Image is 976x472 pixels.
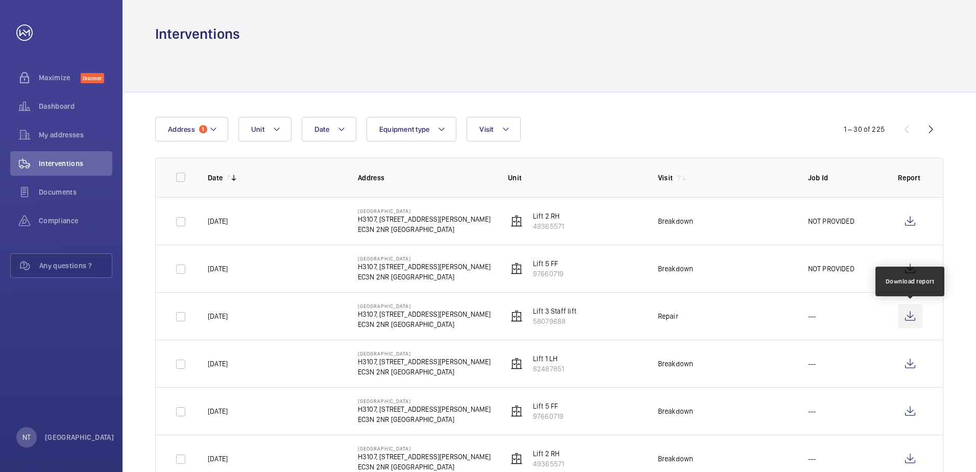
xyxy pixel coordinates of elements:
[533,306,576,316] p: Lift 3 Staff lift
[39,73,81,83] span: Maximize
[358,309,491,319] p: H3107, [STREET_ADDRESS][PERSON_NAME]
[155,117,228,141] button: Address1
[479,125,493,133] span: Visit
[533,221,564,231] p: 49365571
[510,358,523,370] img: elevator.svg
[467,117,520,141] button: Visit
[808,264,855,274] p: NOT PROVIDED
[510,405,523,417] img: elevator.svg
[808,359,816,369] p: ---
[358,214,491,224] p: H3107, [STREET_ADDRESS][PERSON_NAME]
[81,73,104,83] span: Discover
[39,187,112,197] span: Documents
[533,364,564,374] p: 82487851
[658,173,673,183] p: Visit
[367,117,457,141] button: Equipment type
[358,452,491,462] p: H3107, [STREET_ADDRESS][PERSON_NAME]
[39,158,112,169] span: Interventions
[358,414,491,424] p: EC3N 2NR [GEOGRAPHIC_DATA]
[358,357,491,367] p: H3107, [STREET_ADDRESS][PERSON_NAME]
[658,359,694,369] div: Breakdown
[658,311,678,321] div: Repair
[533,353,564,364] p: Lift 1 LH
[358,208,491,214] p: [GEOGRAPHIC_DATA]
[808,216,855,226] p: NOT PROVIDED
[510,263,523,275] img: elevator.svg
[358,224,491,234] p: EC3N 2NR [GEOGRAPHIC_DATA]
[208,311,228,321] p: [DATE]
[39,261,112,271] span: Any questions ?
[168,125,195,133] span: Address
[358,445,491,452] p: [GEOGRAPHIC_DATA]
[302,117,356,141] button: Date
[533,269,564,279] p: 97660719
[886,277,935,286] div: Download report
[39,101,112,111] span: Dashboard
[22,432,31,442] p: NT
[358,272,491,282] p: EC3N 2NR [GEOGRAPHIC_DATA]
[208,454,228,464] p: [DATE]
[238,117,291,141] button: Unit
[358,173,492,183] p: Address
[358,350,491,357] p: [GEOGRAPHIC_DATA]
[208,406,228,416] p: [DATE]
[533,401,564,411] p: Lift 5 FF
[658,216,694,226] div: Breakdown
[808,173,882,183] p: Job Id
[155,25,240,43] h1: Interventions
[208,359,228,369] p: [DATE]
[844,124,885,134] div: 1 – 30 of 225
[208,264,228,274] p: [DATE]
[533,316,576,326] p: 58079688
[658,264,694,274] div: Breakdown
[45,432,114,442] p: [GEOGRAPHIC_DATA]
[808,454,816,464] p: ---
[358,319,491,329] p: EC3N 2NR [GEOGRAPHIC_DATA]
[314,125,329,133] span: Date
[208,216,228,226] p: [DATE]
[533,449,564,459] p: Lift 2 RH
[358,462,491,472] p: EC3N 2NR [GEOGRAPHIC_DATA]
[199,125,207,133] span: 1
[533,411,564,421] p: 97660719
[251,125,264,133] span: Unit
[510,215,523,227] img: elevator.svg
[510,453,523,465] img: elevator.svg
[533,459,564,469] p: 49365571
[39,130,112,140] span: My addresses
[358,303,491,309] p: [GEOGRAPHIC_DATA]
[508,173,642,183] p: Unit
[358,262,491,272] p: H3107, [STREET_ADDRESS][PERSON_NAME]
[358,404,491,414] p: H3107, [STREET_ADDRESS][PERSON_NAME]
[208,173,223,183] p: Date
[358,255,491,262] p: [GEOGRAPHIC_DATA]
[533,211,564,221] p: Lift 2 RH
[358,398,491,404] p: [GEOGRAPHIC_DATA]
[898,173,922,183] p: Report
[808,406,816,416] p: ---
[808,311,816,321] p: ---
[39,216,112,226] span: Compliance
[510,310,523,322] img: elevator.svg
[379,125,430,133] span: Equipment type
[358,367,491,377] p: EC3N 2NR [GEOGRAPHIC_DATA]
[658,454,694,464] div: Breakdown
[533,258,564,269] p: Lift 5 FF
[658,406,694,416] div: Breakdown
